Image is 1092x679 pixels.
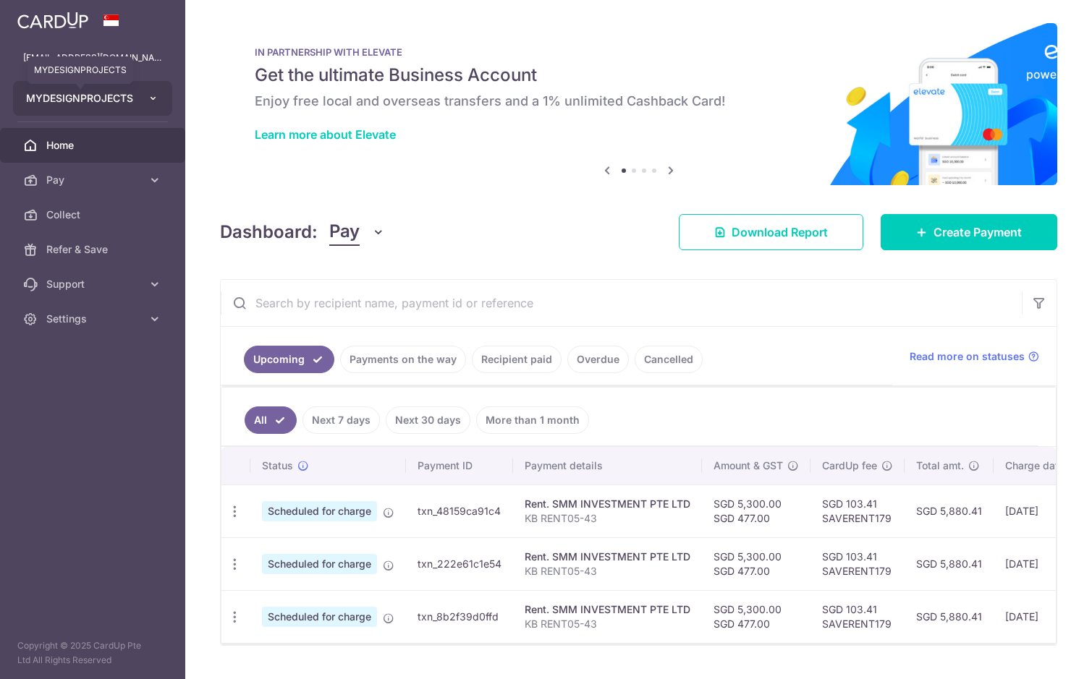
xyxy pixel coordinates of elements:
[910,349,1025,364] span: Read more on statuses
[513,447,702,484] th: Payment details
[567,346,629,373] a: Overdue
[46,277,142,291] span: Support
[679,214,863,250] a: Download Report
[46,138,142,153] span: Home
[329,218,385,246] button: Pay
[23,51,162,65] p: [EMAIL_ADDRESS][DOMAIN_NAME]
[994,537,1092,590] td: [DATE]
[822,458,877,473] span: CardUp fee
[255,46,1023,58] p: IN PARTNERSHIP WITH ELEVATE
[810,590,905,643] td: SGD 103.41 SAVERENT179
[340,346,466,373] a: Payments on the way
[525,564,690,578] p: KB RENT05-43
[262,501,377,521] span: Scheduled for charge
[881,214,1057,250] a: Create Payment
[702,484,810,537] td: SGD 5,300.00 SGD 477.00
[262,458,293,473] span: Status
[26,91,133,106] span: MYDESIGNPROJECTS
[255,127,396,142] a: Learn more about Elevate
[221,280,1022,326] input: Search by recipient name, payment id or reference
[525,497,690,511] div: Rent. SMM INVESTMENT PTE LTD
[635,346,703,373] a: Cancelled
[994,590,1092,643] td: [DATE]
[702,590,810,643] td: SGD 5,300.00 SGD 477.00
[810,537,905,590] td: SGD 103.41 SAVERENT179
[302,406,380,434] a: Next 7 days
[245,406,297,434] a: All
[472,346,562,373] a: Recipient paid
[702,537,810,590] td: SGD 5,300.00 SGD 477.00
[810,484,905,537] td: SGD 103.41 SAVERENT179
[329,218,360,246] span: Pay
[244,346,334,373] a: Upcoming
[1005,458,1065,473] span: Charge date
[33,10,62,23] span: Help
[714,458,783,473] span: Amount & GST
[220,23,1057,185] img: Renovation banner
[27,56,133,84] div: MYDESIGNPROJECTS
[916,458,964,473] span: Total amt.
[46,242,142,257] span: Refer & Save
[262,607,377,627] span: Scheduled for charge
[406,484,513,537] td: txn_48159ca91c4
[46,173,142,187] span: Pay
[46,312,142,326] span: Settings
[255,64,1023,87] h5: Get the ultimate Business Account
[905,590,994,643] td: SGD 5,880.41
[220,219,318,245] h4: Dashboard:
[525,550,690,564] div: Rent. SMM INVESTMENT PTE LTD
[406,447,513,484] th: Payment ID
[13,81,172,116] button: MYDESIGNPROJECTSMYDESIGNPROJECTS
[732,223,828,241] span: Download Report
[525,511,690,526] p: KB RENT05-43
[386,406,470,434] a: Next 30 days
[905,484,994,537] td: SGD 5,880.41
[934,223,1022,241] span: Create Payment
[406,537,513,590] td: txn_222e61c1e54
[406,590,513,643] td: txn_8b2f39d0ffd
[525,602,690,617] div: Rent. SMM INVESTMENT PTE LTD
[17,12,88,29] img: CardUp
[262,554,377,574] span: Scheduled for charge
[910,349,1039,364] a: Read more on statuses
[476,406,589,434] a: More than 1 month
[525,617,690,631] p: KB RENT05-43
[905,537,994,590] td: SGD 5,880.41
[46,208,142,222] span: Collect
[255,93,1023,110] h6: Enjoy free local and overseas transfers and a 1% unlimited Cashback Card!
[994,484,1092,537] td: [DATE]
